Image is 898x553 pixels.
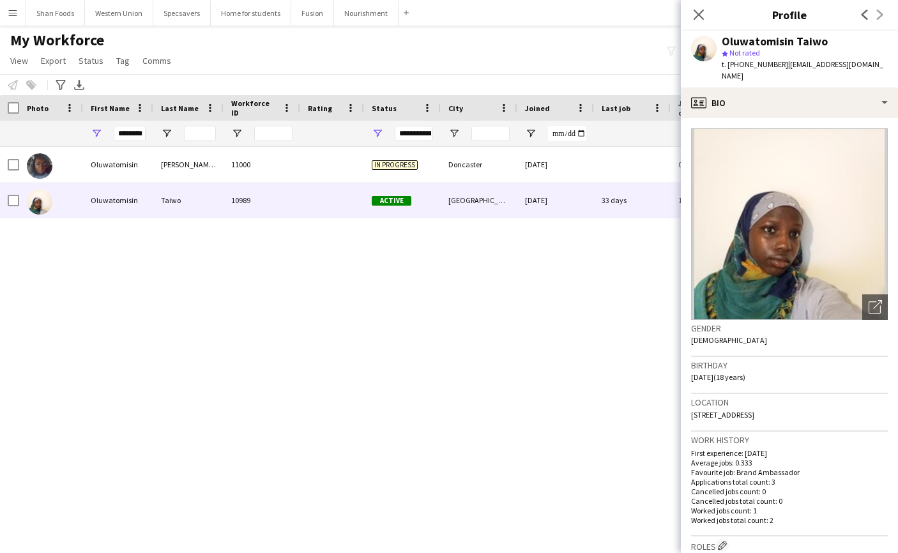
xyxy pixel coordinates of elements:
input: Workforce ID Filter Input [254,126,293,141]
img: Oluwatomisin Oyelowo-Otepola [27,153,52,179]
a: Tag [111,52,135,69]
app-action-btn: Advanced filters [53,77,68,93]
p: Worked jobs count: 1 [691,506,888,515]
h3: Location [691,397,888,408]
button: Open Filter Menu [525,128,537,139]
span: | [EMAIL_ADDRESS][DOMAIN_NAME] [722,59,883,80]
span: In progress [372,160,418,170]
span: [DEMOGRAPHIC_DATA] [691,335,767,345]
span: My Workforce [10,31,104,50]
span: Comms [142,55,171,66]
button: Open Filter Menu [372,128,383,139]
span: [STREET_ADDRESS] [691,410,754,420]
span: Joined [525,103,550,113]
input: Joined Filter Input [548,126,586,141]
span: Last job [602,103,630,113]
span: First Name [91,103,130,113]
span: Jobs (last 90 days) [678,98,731,117]
div: Open photos pop-in [862,294,888,320]
span: Workforce ID [231,98,277,117]
span: Tag [116,55,130,66]
span: Active [372,196,411,206]
input: Last Name Filter Input [184,126,216,141]
button: Specsavers [153,1,211,26]
div: Doncaster [441,147,517,182]
h3: Roles [691,539,888,552]
span: Export [41,55,66,66]
div: [DATE] [517,183,594,218]
span: Last Name [161,103,199,113]
div: Oluwatomisin [83,147,153,182]
span: t. [PHONE_NUMBER] [722,59,788,69]
p: Favourite job: Brand Ambassador [691,467,888,477]
div: [GEOGRAPHIC_DATA] [441,183,517,218]
button: Nourishment [334,1,399,26]
h3: Work history [691,434,888,446]
span: View [10,55,28,66]
p: Average jobs: 0.333 [691,458,888,467]
div: Bio [681,87,898,118]
h3: Birthday [691,360,888,371]
input: City Filter Input [471,126,510,141]
button: Open Filter Menu [231,128,243,139]
p: Cancelled jobs total count: 0 [691,496,888,506]
div: 33 days [594,183,671,218]
button: Open Filter Menu [448,128,460,139]
button: Western Union [85,1,153,26]
div: Taiwo [153,183,224,218]
h3: Profile [681,6,898,23]
span: [DATE] (18 years) [691,372,745,382]
span: City [448,103,463,113]
p: Cancelled jobs count: 0 [691,487,888,496]
p: Applications total count: 3 [691,477,888,487]
img: Crew avatar or photo [691,128,888,320]
div: 11000 [224,147,300,182]
input: First Name Filter Input [114,126,146,141]
div: [DATE] [517,147,594,182]
div: Oluwatomisin [83,183,153,218]
div: [PERSON_NAME]-Otepola [153,147,224,182]
a: Export [36,52,71,69]
div: Oluwatomisin Taiwo [722,36,828,47]
h3: Gender [691,322,888,334]
span: Photo [27,103,49,113]
div: 0 [671,147,754,182]
a: View [5,52,33,69]
app-action-btn: Export XLSX [72,77,87,93]
p: Worked jobs total count: 2 [691,515,888,525]
a: Status [73,52,109,69]
button: Home for students [211,1,291,26]
button: Open Filter Menu [161,128,172,139]
p: First experience: [DATE] [691,448,888,458]
button: Fusion [291,1,334,26]
span: Not rated [729,48,760,57]
a: Comms [137,52,176,69]
span: Status [372,103,397,113]
div: 10989 [224,183,300,218]
button: Shan Foods [26,1,85,26]
span: Status [79,55,103,66]
span: Rating [308,103,332,113]
img: Oluwatomisin Taiwo [27,189,52,215]
button: Open Filter Menu [91,128,102,139]
div: 1 [671,183,754,218]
